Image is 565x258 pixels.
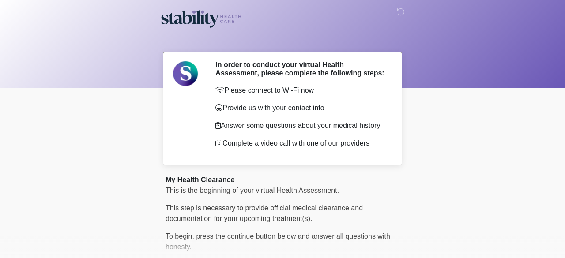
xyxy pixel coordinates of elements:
[166,232,390,251] span: press the continue button below and answer all questions with honesty.
[157,7,245,29] img: Stability Healthcare Logo
[215,60,386,77] h2: In order to conduct your virtual Health Assessment, please complete the following steps:
[166,204,363,222] span: This step is necessary to provide official medical clearance and documentation for your upcoming ...
[166,187,339,194] span: This is the beginning of your virtual Health Assessment.
[215,103,386,113] p: Provide us with your contact info
[215,85,386,96] p: Please connect to Wi-Fi now
[166,232,196,240] span: To begin,
[215,120,386,131] p: Answer some questions about your medical history
[215,138,386,149] p: Complete a video call with one of our providers
[172,60,199,87] img: Agent Avatar
[166,175,399,185] div: My Health Clearance
[159,32,406,48] h1: ‎ ‎ ‎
